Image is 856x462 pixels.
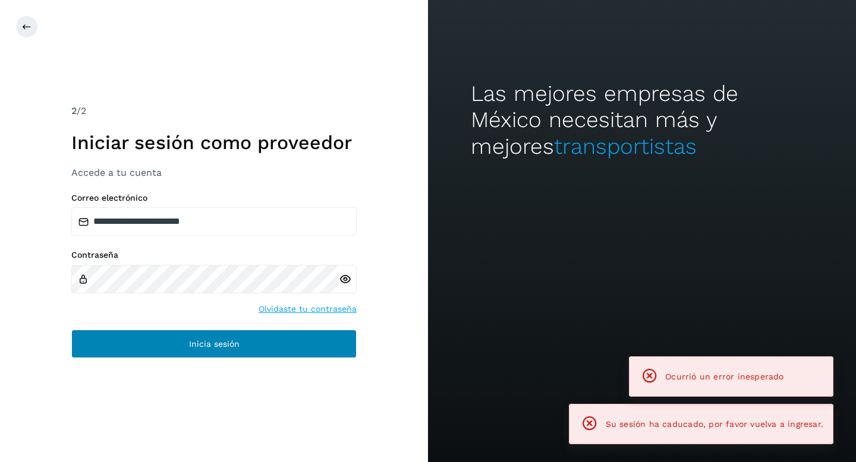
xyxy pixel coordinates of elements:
h3: Accede a tu cuenta [71,167,357,178]
span: Ocurrió un error inesperado [665,372,783,381]
span: Inicia sesión [189,340,240,348]
h1: Iniciar sesión como proveedor [71,131,357,154]
span: transportistas [554,134,697,159]
div: /2 [71,104,357,118]
label: Contraseña [71,250,357,260]
button: Inicia sesión [71,330,357,358]
span: 2 [71,105,77,116]
label: Correo electrónico [71,193,357,203]
h2: Las mejores empresas de México necesitan más y mejores [471,81,813,160]
a: Olvidaste tu contraseña [259,303,357,315]
span: Su sesión ha caducado, por favor vuelva a ingresar. [606,419,823,429]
